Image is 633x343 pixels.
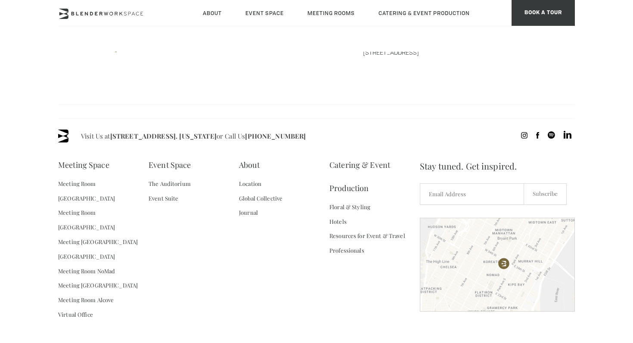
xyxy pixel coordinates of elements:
a: Journal [239,205,258,220]
a: About [239,153,260,176]
a: [STREET_ADDRESS]. [US_STATE] [110,132,217,140]
a: Hotels [329,214,347,229]
span: Stay tuned. Get inspired. [420,153,575,179]
a: [GEOGRAPHIC_DATA] [58,249,115,264]
a: Event Space [149,153,191,176]
a: [PHONE_NUMBER] [245,132,306,140]
a: Resources for Event & Travel Professionals [329,229,420,258]
a: Meeting [GEOGRAPHIC_DATA] [58,235,138,249]
div: Chat Widget [590,302,633,343]
input: Subscribe [524,183,567,205]
a: Event Suite [149,191,178,206]
a: Catering & Event Production [329,153,420,200]
iframe: To enrich screen reader interactions, please activate Accessibility in Grammarly extension settings [590,302,633,343]
a: Meeting Room [GEOGRAPHIC_DATA] [58,205,149,235]
a: Meeting Space [58,153,109,176]
a: Meeting Room [GEOGRAPHIC_DATA] [58,176,149,206]
a: Icon Parking [84,44,118,52]
span: Visit Us at or Call Us [81,130,306,142]
a: Floral & Styling [329,200,370,214]
a: Global Collective [239,191,282,206]
a: Meeting [GEOGRAPHIC_DATA] [58,278,138,293]
a: Meeting Room NoMad [58,264,115,278]
a: The Auditorium [149,176,191,191]
input: Email Address [420,183,524,205]
a: Virtual Office [58,307,93,322]
a: Location [239,176,261,191]
a: Meeting Room Alcove [58,293,114,307]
